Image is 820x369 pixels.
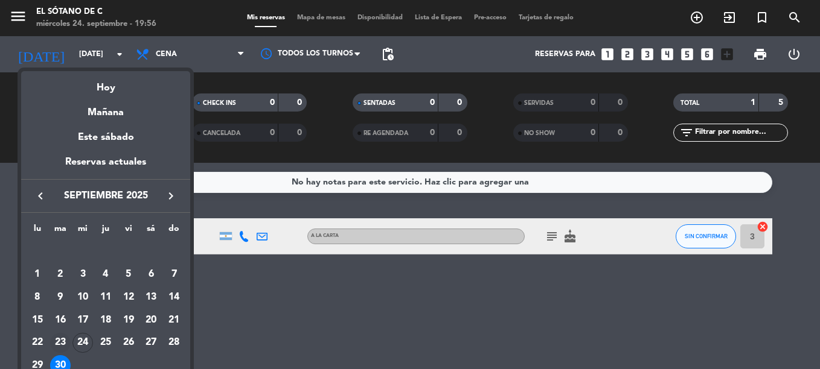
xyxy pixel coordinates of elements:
div: 18 [95,310,116,330]
th: viernes [117,222,140,241]
div: Este sábado [21,121,190,154]
div: 20 [141,310,161,330]
div: 24 [72,333,93,353]
div: Reservas actuales [21,154,190,179]
td: 16 de septiembre de 2025 [49,309,72,332]
div: 19 [118,310,139,330]
div: 9 [50,287,71,307]
td: 6 de septiembre de 2025 [140,263,163,286]
div: 15 [27,310,48,330]
div: 5 [118,264,139,285]
td: 18 de septiembre de 2025 [94,309,117,332]
div: 12 [118,287,139,307]
td: 11 de septiembre de 2025 [94,286,117,309]
td: 20 de septiembre de 2025 [140,309,163,332]
div: 14 [164,287,184,307]
th: domingo [162,222,185,241]
td: 13 de septiembre de 2025 [140,286,163,309]
th: sábado [140,222,163,241]
div: 23 [50,333,71,353]
td: 1 de septiembre de 2025 [26,263,49,286]
div: 4 [95,264,116,285]
div: 8 [27,287,48,307]
button: keyboard_arrow_left [30,188,51,204]
div: 17 [72,310,93,330]
div: 27 [141,333,161,353]
div: Hoy [21,71,190,96]
div: 22 [27,333,48,353]
div: 28 [164,333,184,353]
td: 22 de septiembre de 2025 [26,332,49,355]
div: 16 [50,310,71,330]
th: miércoles [71,222,94,241]
div: 6 [141,264,161,285]
div: 26 [118,333,139,353]
th: lunes [26,222,49,241]
div: Mañana [21,96,190,121]
div: 25 [95,333,116,353]
td: 4 de septiembre de 2025 [94,263,117,286]
td: 5 de septiembre de 2025 [117,263,140,286]
td: 23 de septiembre de 2025 [49,332,72,355]
td: 9 de septiembre de 2025 [49,286,72,309]
td: 12 de septiembre de 2025 [117,286,140,309]
button: keyboard_arrow_right [160,188,182,204]
td: 7 de septiembre de 2025 [162,263,185,286]
td: 2 de septiembre de 2025 [49,263,72,286]
td: 24 de septiembre de 2025 [71,332,94,355]
div: 13 [141,287,161,307]
div: 11 [95,287,116,307]
td: 19 de septiembre de 2025 [117,309,140,332]
span: septiembre 2025 [51,188,160,204]
div: 21 [164,310,184,330]
i: keyboard_arrow_left [33,189,48,203]
div: 7 [164,264,184,285]
td: 28 de septiembre de 2025 [162,332,185,355]
td: 3 de septiembre de 2025 [71,263,94,286]
td: 17 de septiembre de 2025 [71,309,94,332]
td: 27 de septiembre de 2025 [140,332,163,355]
th: jueves [94,222,117,241]
td: 21 de septiembre de 2025 [162,309,185,332]
td: 25 de septiembre de 2025 [94,332,117,355]
td: SEP. [26,241,185,263]
td: 15 de septiembre de 2025 [26,309,49,332]
td: 10 de septiembre de 2025 [71,286,94,309]
td: 8 de septiembre de 2025 [26,286,49,309]
div: 3 [72,264,93,285]
td: 26 de septiembre de 2025 [117,332,140,355]
i: keyboard_arrow_right [164,189,178,203]
div: 1 [27,264,48,285]
th: martes [49,222,72,241]
div: 10 [72,287,93,307]
td: 14 de septiembre de 2025 [162,286,185,309]
div: 2 [50,264,71,285]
